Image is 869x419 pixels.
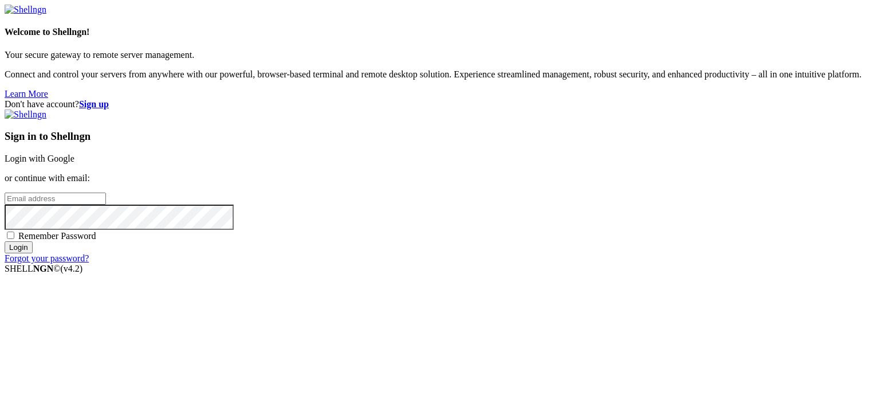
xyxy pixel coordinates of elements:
[5,154,74,163] a: Login with Google
[5,50,864,60] p: Your secure gateway to remote server management.
[5,173,864,183] p: or continue with email:
[5,193,106,205] input: Email address
[5,264,82,273] span: SHELL ©
[5,99,864,109] div: Don't have account?
[5,89,48,99] a: Learn More
[5,69,864,80] p: Connect and control your servers from anywhere with our powerful, browser-based terminal and remo...
[5,109,46,120] img: Shellngn
[33,264,54,273] b: NGN
[79,99,109,109] a: Sign up
[5,253,89,263] a: Forgot your password?
[61,264,83,273] span: 4.2.0
[5,27,864,37] h4: Welcome to Shellngn!
[5,241,33,253] input: Login
[18,231,96,241] span: Remember Password
[5,5,46,15] img: Shellngn
[7,232,14,239] input: Remember Password
[5,130,864,143] h3: Sign in to Shellngn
